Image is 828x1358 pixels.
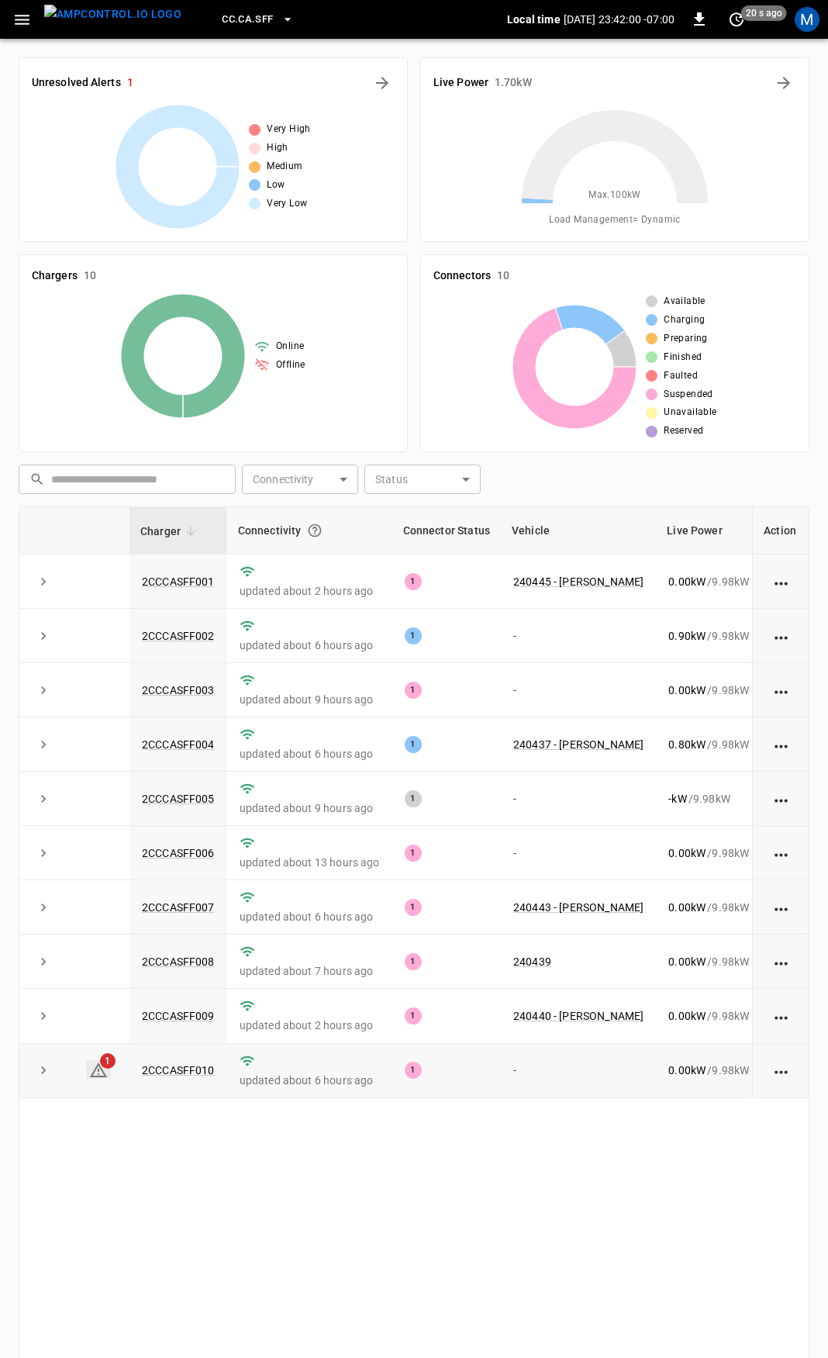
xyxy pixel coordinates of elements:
[240,855,380,870] p: updated about 13 hours ago
[370,71,395,95] button: All Alerts
[238,517,381,544] div: Connectivity
[267,178,285,193] span: Low
[664,368,698,384] span: Faulted
[142,955,215,968] a: 2CCCASFF008
[497,268,509,285] h6: 10
[668,628,706,644] p: 0.90 kW
[44,5,181,24] img: ampcontrol.io logo
[86,1060,111,1079] a: 1
[795,7,819,32] div: profile-icon
[405,953,422,970] div: 1
[664,387,713,403] span: Suspended
[724,7,749,32] button: set refresh interval
[222,11,273,29] span: CC.CA.SFF
[405,736,422,753] div: 1
[32,679,55,702] button: expand row
[142,575,215,588] a: 2CCCASFF001
[142,901,215,914] a: 2CCCASFF007
[32,841,55,865] button: expand row
[392,507,501,555] th: Connector Status
[668,954,749,969] div: / 9.98 kW
[668,1063,706,1078] p: 0.00 kW
[771,954,791,969] div: action cell options
[668,1063,749,1078] div: / 9.98 kW
[668,682,749,698] div: / 9.98 kW
[668,900,749,915] div: / 9.98 kW
[142,1010,215,1022] a: 2CCCASFF009
[142,630,215,642] a: 2CCCASFF002
[32,624,55,648] button: expand row
[741,5,787,21] span: 20 s ago
[771,900,791,915] div: action cell options
[267,196,307,212] span: Very Low
[276,339,304,354] span: Online
[216,5,299,35] button: CC.CA.SFF
[405,627,422,644] div: 1
[267,159,302,175] span: Medium
[32,268,78,285] h6: Chargers
[664,405,716,420] span: Unavailable
[501,1044,656,1098] td: -
[668,737,706,752] p: 0.80 kW
[501,772,656,826] td: -
[771,845,791,861] div: action cell options
[668,845,706,861] p: 0.00 kW
[32,74,121,92] h6: Unresolved Alerts
[771,628,791,644] div: action cell options
[771,1008,791,1024] div: action cell options
[549,213,681,228] span: Load Management = Dynamic
[405,573,422,590] div: 1
[32,787,55,810] button: expand row
[32,950,55,973] button: expand row
[513,955,551,968] a: 240439
[668,1008,706,1024] p: 0.00 kW
[771,791,791,807] div: action cell options
[240,692,380,707] p: updated about 9 hours ago
[668,954,706,969] p: 0.00 kW
[142,847,215,859] a: 2CCCASFF006
[668,574,749,589] div: / 9.98 kW
[668,682,706,698] p: 0.00 kW
[433,74,488,92] h6: Live Power
[100,1053,116,1069] span: 1
[32,570,55,593] button: expand row
[664,423,703,439] span: Reserved
[771,574,791,589] div: action cell options
[142,793,215,805] a: 2CCCASFF005
[513,1010,643,1022] a: 240440 - [PERSON_NAME]
[656,507,761,555] th: Live Power
[267,122,311,137] span: Very High
[513,575,643,588] a: 240445 - [PERSON_NAME]
[771,682,791,698] div: action cell options
[32,733,55,756] button: expand row
[405,682,422,699] div: 1
[664,331,708,347] span: Preparing
[513,738,643,751] a: 240437 - [PERSON_NAME]
[507,12,561,27] p: Local time
[240,963,380,979] p: updated about 7 hours ago
[668,1008,749,1024] div: / 9.98 kW
[32,896,55,919] button: expand row
[668,574,706,589] p: 0.00 kW
[405,1007,422,1025] div: 1
[564,12,674,27] p: [DATE] 23:42:00 -07:00
[240,909,380,924] p: updated about 6 hours ago
[513,901,643,914] a: 240443 - [PERSON_NAME]
[588,188,641,203] span: Max. 100 kW
[668,900,706,915] p: 0.00 kW
[405,790,422,807] div: 1
[501,507,656,555] th: Vehicle
[405,899,422,916] div: 1
[84,268,96,285] h6: 10
[240,583,380,599] p: updated about 2 hours ago
[664,313,705,328] span: Charging
[495,74,532,92] h6: 1.70 kW
[240,746,380,762] p: updated about 6 hours ago
[240,638,380,653] p: updated about 6 hours ago
[142,738,215,751] a: 2CCCASFF004
[240,800,380,816] p: updated about 9 hours ago
[142,1064,215,1076] a: 2CCCASFF010
[771,71,796,95] button: Energy Overview
[405,845,422,862] div: 1
[664,350,702,365] span: Finished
